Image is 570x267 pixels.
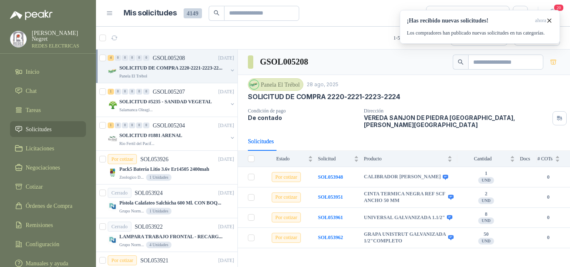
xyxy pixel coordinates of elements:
[537,233,560,241] b: 0
[478,177,494,183] div: UND
[248,92,400,101] p: SOLICITUD DE COMPRA 2220-2221-2223-2224
[364,173,439,180] b: CALIBRADOR [PERSON_NAME]
[119,140,170,147] p: Rio Fertil del Pacífico S.A.S.
[137,190,167,196] p: SOL053924
[115,89,121,95] div: 0
[119,107,172,113] p: Salamanca Oleaginosas SAS
[119,73,150,80] p: Panela El Trébol
[457,211,515,217] b: 8
[184,8,204,18] span: 4149
[270,212,303,222] div: Por cotizar
[153,55,187,61] p: GSOL005208
[108,53,236,80] a: 4 0 0 0 0 0 GSOL005208[DATE] Company LogoSOLICITUD DE COMPRA 2220-2221-2223-2224Panela El Trébol
[26,249,63,258] span: Configuración
[108,87,236,113] a: 1 0 0 0 0 0 GSOL005207[DATE] Company LogoSOLICITUD #5235 - SANIDAD VEGETALSalamanca Oleaginosas SAS
[318,194,346,200] a: SOL053951
[119,233,223,241] p: LAMPARA TRABAJO FRONTAL - RECARGABLE
[143,55,149,61] div: 0
[545,6,560,21] button: 20
[96,218,237,252] a: CerradoSOL053922[DATE] Company LogoLAMPARA TRABAJO FRONTAL - RECARGABLEGrupo Normandía4 Unidades
[220,223,234,231] p: [DATE]
[364,231,446,244] b: GRAPA UNISTRUT GALVANIZADA 1/2"COMPLETO
[122,122,128,128] div: 0
[26,163,64,172] span: Negociaciones
[136,55,142,61] div: 0
[108,222,134,232] div: Cerrado
[143,122,149,128] div: 0
[318,155,352,161] span: Solicitud
[26,105,44,115] span: Tareas
[364,190,446,203] b: CINTA TERMICA NEGRA REF SCF ANCHO 50 MM
[318,150,364,167] th: Solicitud
[115,122,121,128] div: 0
[537,173,560,181] b: 0
[144,156,174,162] p: SOL053926
[154,174,183,181] div: 1 Unidades
[119,199,223,207] p: Pistola Calafateo Salchicha 600 Ml. CON BOQUILLA
[220,54,234,62] p: [DATE]
[220,88,234,96] p: [DATE]
[248,136,277,145] div: Solicitudes
[32,30,86,42] p: [PERSON_NAME] Negret
[122,55,128,61] div: 0
[260,55,310,68] h3: GSOL005208
[115,55,121,61] div: 0
[144,257,174,263] p: SOL053921
[553,4,565,12] span: 20
[457,150,520,167] th: Cantidad
[129,89,135,95] div: 0
[478,217,494,224] div: UND
[10,140,86,156] a: Licitaciones
[407,29,553,44] p: Los compradores han publicado nuevas solicitudes en tus categorías.
[26,144,57,153] span: Licitaciones
[364,214,446,221] b: UNIVERSAL GALVANIZADA 1.1/2"
[26,86,38,95] span: Chat
[270,172,303,182] div: Por cotizar
[457,231,515,237] b: 50
[108,167,118,177] img: Company Logo
[407,17,530,24] h3: ¡Has recibido nuevas solicitudes!
[122,89,128,95] div: 0
[153,122,187,128] p: GSOL005204
[10,160,86,175] a: Negociaciones
[108,122,114,128] div: 1
[220,189,234,197] p: [DATE]
[129,122,135,128] div: 0
[364,155,445,161] span: Producto
[250,80,259,89] img: Company Logo
[10,245,86,261] a: Configuración
[215,10,221,16] span: search
[26,230,57,239] span: Remisiones
[96,151,237,185] a: Por cotizarSOL053926[DATE] Company LogoPack5 Batería Litio 3.6v Er14505 2400mahZoologico De Cali1...
[364,108,549,114] p: Dirección
[108,201,118,211] img: Company Logo
[10,31,26,47] img: Company Logo
[156,208,185,215] div: 1 Unidades
[431,9,449,18] div: Todas
[457,155,508,161] span: Cantidad
[10,226,86,242] a: Remisiones
[119,132,183,140] p: SOLICITUD #1881 ARENAL
[26,182,45,191] span: Cotizar
[108,188,134,198] div: Cerrado
[318,234,346,240] a: SOL053962
[364,114,549,128] p: VEREDA SANJON DE PIEDRA [GEOGRAPHIC_DATA] , [PERSON_NAME][GEOGRAPHIC_DATA]
[318,214,346,220] a: SOL053961
[537,213,560,221] b: 0
[119,242,154,248] p: Grupo Normandía
[10,83,86,99] a: Chat
[108,235,118,245] img: Company Logo
[478,197,494,204] div: UND
[108,154,140,164] div: Por cotizar
[478,237,494,244] div: UND
[32,43,86,48] p: REDES ELECTRICAS
[153,89,187,95] p: GSOL005207
[457,190,515,197] b: 2
[383,31,437,45] div: 1 - 50 de 3538
[457,170,515,177] b: 1
[96,185,237,218] a: CerradoSOL053924[DATE] Company LogoPistola Calafateo Salchicha 600 Ml. CON BOQUILLAGrupo Normandí...
[260,155,306,161] span: Estado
